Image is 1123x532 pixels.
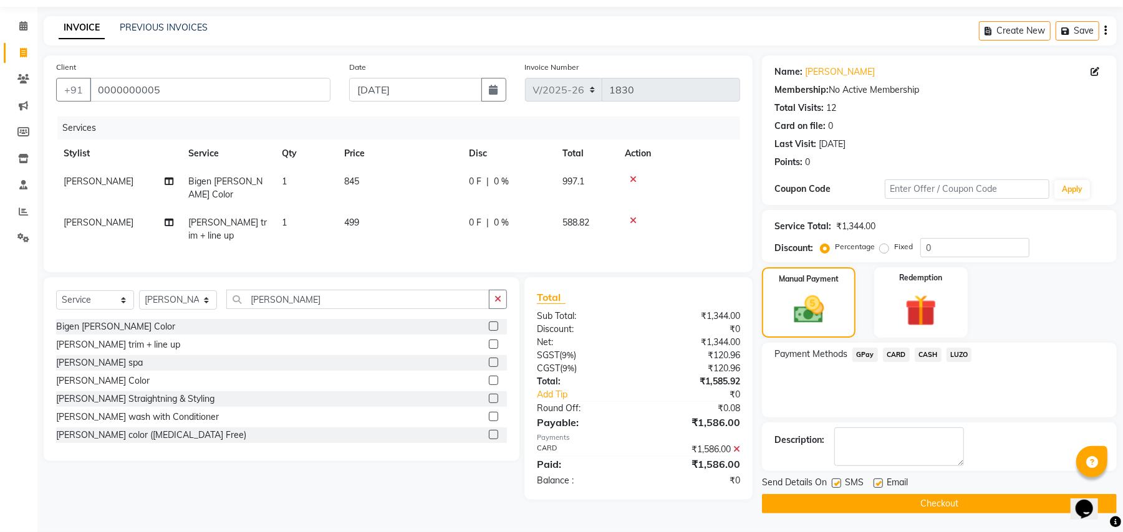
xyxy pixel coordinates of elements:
span: 0 F [469,175,481,188]
span: 1 [282,176,287,187]
span: GPay [852,348,878,362]
span: CASH [915,348,942,362]
div: [PERSON_NAME] wash with Conditioner [56,411,219,424]
div: Balance : [528,474,639,487]
div: Coupon Code [774,183,884,196]
button: Apply [1054,180,1090,199]
button: Checkout [762,494,1117,513]
div: [PERSON_NAME] spa [56,356,143,369]
div: Sub Total: [528,310,639,323]
span: | [486,216,489,229]
div: Net: [528,336,639,349]
label: Invoice Number [525,62,579,73]
div: ₹0 [657,388,749,401]
span: LUZO [947,348,972,362]
th: Service [181,140,274,168]
div: Services [57,116,749,140]
div: ₹0 [639,474,749,487]
div: Service Total: [774,220,831,233]
div: Discount: [774,242,813,255]
div: ₹1,585.92 [639,375,749,388]
div: Card on file: [774,120,826,133]
span: 997.1 [562,176,584,187]
span: CGST [537,363,560,374]
div: [PERSON_NAME] Straightning & Styling [56,392,214,406]
a: PREVIOUS INVOICES [120,22,208,33]
label: Redemption [899,272,942,283]
div: [PERSON_NAME] Color [56,374,150,387]
span: Payment Methods [774,348,847,361]
th: Action [617,140,740,168]
div: ₹1,586.00 [639,415,749,430]
div: Payable: [528,415,639,430]
span: 499 [344,217,359,228]
span: Total [537,291,566,304]
div: Name: [774,65,802,78]
input: Search by Name/Mobile/Email/Code [90,78,330,102]
span: 0 % [494,216,509,229]
span: | [486,175,489,188]
span: CARD [883,348,910,362]
th: Price [337,140,461,168]
div: ₹1,344.00 [836,220,875,233]
div: CARD [528,443,639,456]
div: ₹0 [639,323,749,336]
span: 845 [344,176,359,187]
div: ₹1,586.00 [639,457,749,472]
button: Save [1056,21,1099,40]
div: ₹0.08 [639,402,749,415]
span: SMS [845,476,864,492]
div: Paid: [528,457,639,472]
div: [DATE] [819,138,846,151]
div: ₹1,586.00 [639,443,749,456]
label: Manual Payment [779,273,839,285]
div: Payments [537,432,740,443]
span: [PERSON_NAME] trim + line up [188,217,267,241]
div: ₹120.96 [639,349,749,362]
span: Send Details On [762,476,827,492]
div: ₹120.96 [639,362,749,375]
th: Disc [461,140,555,168]
div: ( ) [528,349,639,362]
img: _gift.svg [895,291,947,330]
div: ₹1,344.00 [639,310,749,323]
label: Client [56,62,76,73]
div: No Active Membership [774,83,1104,97]
div: Total: [528,375,639,388]
div: Description: [774,434,824,447]
input: Enter Offer / Coupon Code [885,179,1049,199]
div: Bigen [PERSON_NAME] Color [56,320,175,333]
span: [PERSON_NAME] [64,176,133,187]
span: 9% [562,363,574,373]
div: Round Off: [528,402,639,415]
span: 0 % [494,175,509,188]
span: Email [887,476,908,492]
div: Last Visit: [774,138,816,151]
th: Stylist [56,140,181,168]
span: [PERSON_NAME] [64,217,133,228]
label: Percentage [835,241,875,252]
a: INVOICE [59,17,105,39]
button: Create New [979,21,1051,40]
span: 9% [562,350,574,360]
th: Qty [274,140,337,168]
a: [PERSON_NAME] [805,65,875,78]
iframe: chat widget [1071,482,1111,520]
th: Total [555,140,617,168]
div: ₹1,344.00 [639,336,749,349]
button: +91 [56,78,91,102]
label: Date [349,62,366,73]
div: Discount: [528,323,639,336]
div: 12 [826,102,836,115]
div: 0 [828,120,833,133]
span: 0 F [469,216,481,229]
div: [PERSON_NAME] trim + line up [56,338,180,351]
div: Points: [774,156,802,169]
div: ( ) [528,362,639,375]
span: SGST [537,349,559,361]
div: 0 [805,156,810,169]
label: Fixed [894,241,913,252]
span: Bigen [PERSON_NAME] Color [188,176,263,200]
div: [PERSON_NAME] color ([MEDICAL_DATA] Free) [56,429,246,442]
div: Total Visits: [774,102,824,115]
